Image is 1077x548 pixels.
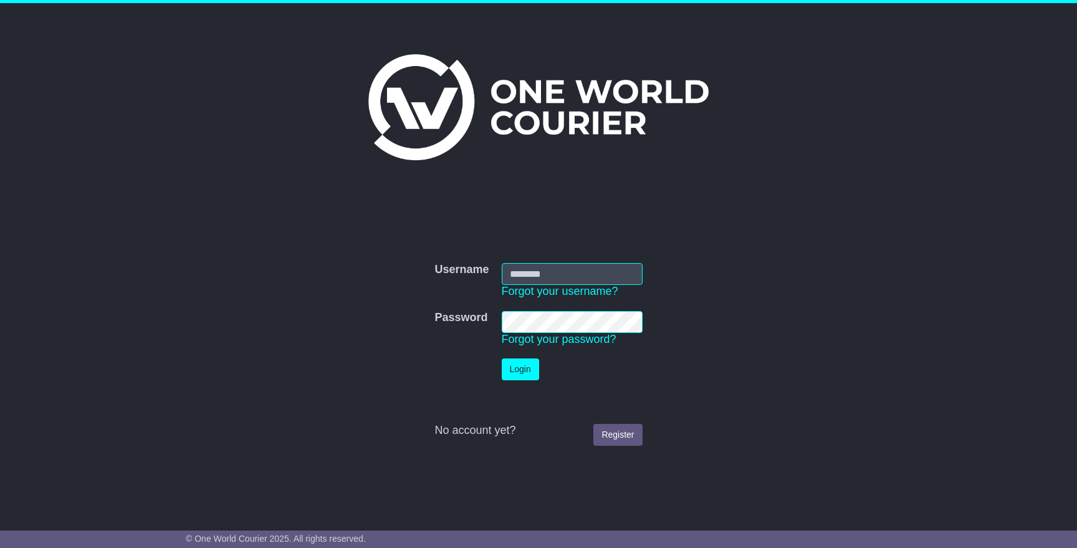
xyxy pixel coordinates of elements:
[502,358,539,380] button: Login
[434,311,487,325] label: Password
[593,424,642,446] a: Register
[434,263,489,277] label: Username
[186,534,366,544] span: © One World Courier 2025. All rights reserved.
[368,54,709,160] img: One World
[434,424,642,438] div: No account yet?
[502,333,616,345] a: Forgot your password?
[502,285,618,297] a: Forgot your username?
